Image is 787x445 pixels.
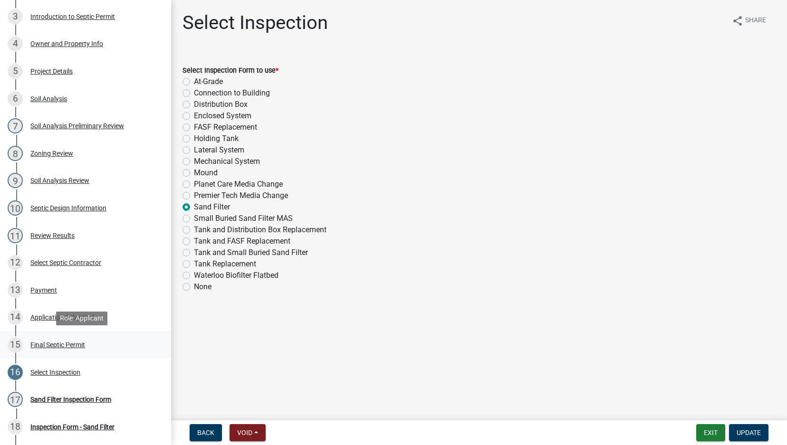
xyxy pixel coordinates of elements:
[230,424,266,441] button: Void
[194,144,244,156] label: Lateral System
[8,337,23,352] div: 15
[194,201,230,213] label: Sand Filter
[194,190,288,201] label: Premier Tech Media Change
[197,429,214,436] span: Back
[56,312,107,325] div: Role: Applicant
[8,365,23,380] div: 16
[194,76,223,87] label: At-Grade
[194,236,290,247] label: Tank and FASF Replacement
[30,123,124,129] div: Soil Analysis Preliminary Review
[190,424,222,441] button: Back
[737,429,761,436] span: Update
[8,36,23,51] div: 4
[194,247,308,258] label: Tank and Small Buried Sand Filter
[8,200,23,216] div: 10
[30,68,73,75] div: Project Details
[194,224,326,236] label: Tank and Distribution Box Replacement
[194,179,283,190] label: Planet Care Media Change
[8,118,23,133] div: 7
[8,146,23,161] div: 8
[194,110,251,122] label: Enclosed System
[8,173,23,188] div: 9
[194,167,218,179] label: Mound
[30,369,80,376] div: Select Inspection
[729,424,768,441] button: Update
[30,314,94,321] div: Application Submittal
[194,213,293,224] label: Small Buried Sand Filter MAS
[30,259,101,266] div: Select Septic Contractor
[8,64,23,79] div: 5
[745,15,766,27] span: Share
[30,150,73,157] div: Zoning Review
[732,15,743,27] i: share
[30,177,89,184] div: Soil Analysis Review
[182,67,278,74] label: Select Inspection Form to use
[8,310,23,325] div: 14
[30,205,106,211] div: Septic Design Information
[30,40,103,47] div: Owner and Property Info
[30,424,115,430] div: Inspection Form - Sand Filter
[8,392,23,407] div: 17
[30,232,75,239] div: Review Results
[194,122,257,133] label: FASF Replacement
[194,270,278,281] label: Waterloo Biofilter Flatbed
[8,419,23,435] div: 18
[194,281,211,293] label: None
[8,255,23,270] div: 12
[194,156,260,167] label: Mechanical System
[30,396,111,403] div: Sand Filter Inspection Form
[8,283,23,298] div: 13
[724,11,774,30] button: shareShare
[237,429,252,436] span: Void
[194,258,256,270] label: Tank Replacement
[8,91,23,106] div: 6
[30,95,67,102] div: Soil Analysis
[30,13,115,20] div: Introduction to Septic Permit
[696,424,725,441] button: Exit
[194,87,270,99] label: Connection to Building
[182,11,328,34] h1: Select Inspection
[8,228,23,243] div: 11
[30,287,57,294] div: Payment
[194,99,248,110] label: Distribution Box
[194,133,239,144] label: Holding Tank
[8,9,23,24] div: 3
[30,341,85,348] div: Final Septic Permit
